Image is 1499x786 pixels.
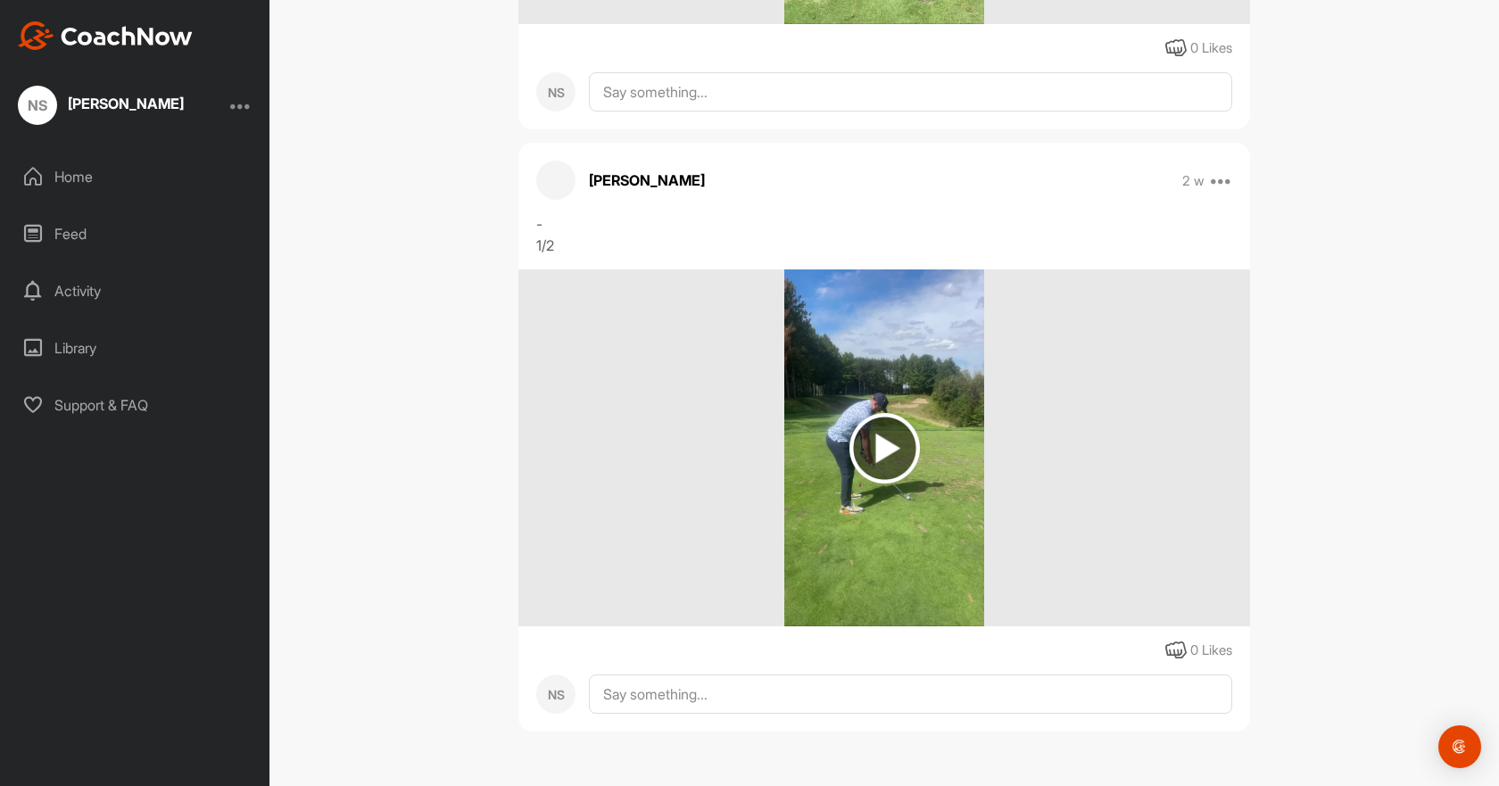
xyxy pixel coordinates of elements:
div: Home [10,154,261,199]
div: 0 Likes [1190,38,1232,59]
img: media [784,269,983,626]
p: [PERSON_NAME] [589,170,705,191]
div: NS [18,86,57,125]
div: [PERSON_NAME] [68,96,184,111]
div: Activity [10,269,261,313]
div: Open Intercom Messenger [1438,725,1481,768]
div: - 1/2 [536,213,1232,256]
div: NS [536,72,576,112]
div: NS [536,674,576,714]
div: Support & FAQ [10,383,261,427]
div: Library [10,326,261,370]
p: 2 w [1182,172,1205,190]
div: Feed [10,211,261,256]
img: play [849,413,920,484]
div: 0 Likes [1190,641,1232,661]
img: CoachNow [18,21,193,50]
